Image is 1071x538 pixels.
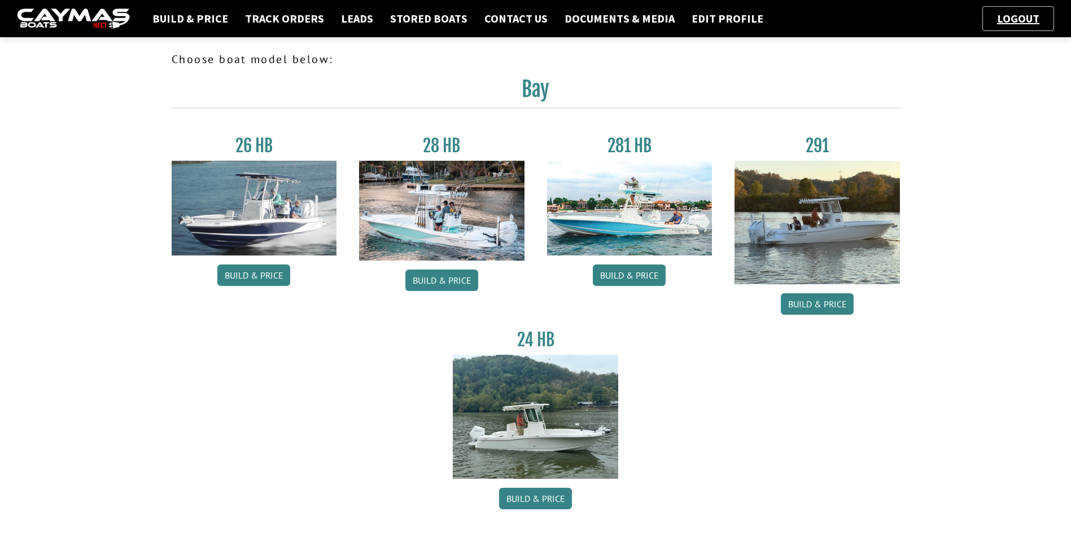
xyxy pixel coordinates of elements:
h3: 26 HB [172,135,337,156]
a: Build & Price [217,264,290,286]
a: Build & Price [405,270,478,291]
h3: 28 HB [359,135,524,156]
img: 28-hb-twin.jpg [547,161,712,255]
a: Build & Price [147,11,234,26]
img: 24_HB_thumbnail.jpg [453,355,618,478]
a: Contact Us [479,11,553,26]
a: Build & Price [781,293,854,315]
a: Build & Price [499,488,572,509]
a: Track Orders [239,11,330,26]
a: Logout [991,11,1045,25]
img: 291_Thumbnail.jpg [735,161,900,284]
p: Choose boat model below: [172,51,900,68]
h3: 281 HB [547,135,712,156]
a: Edit Profile [686,11,769,26]
img: 26_new_photo_resized.jpg [172,161,337,255]
img: caymas-dealer-connect-2ed40d3bc7270c1d8d7ffb4b79bf05adc795679939227970def78ec6f6c03838.gif [17,8,130,29]
a: Leads [335,11,379,26]
h2: Bay [172,77,900,108]
a: Documents & Media [559,11,680,26]
a: Stored Boats [384,11,473,26]
img: 28_hb_thumbnail_for_caymas_connect.jpg [359,161,524,261]
h3: 24 HB [453,329,618,350]
h3: 291 [735,135,900,156]
a: Build & Price [593,264,666,286]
